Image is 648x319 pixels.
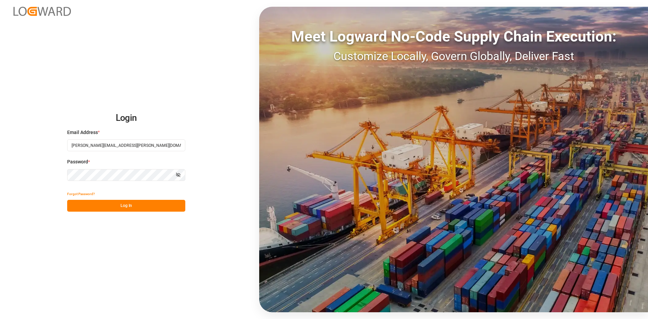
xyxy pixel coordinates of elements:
[67,129,98,136] span: Email Address
[13,7,71,16] img: Logward_new_orange.png
[67,188,95,200] button: Forgot Password?
[67,200,185,212] button: Log In
[67,107,185,129] h2: Login
[67,139,185,151] input: Enter your email
[259,48,648,65] div: Customize Locally, Govern Globally, Deliver Fast
[67,158,88,165] span: Password
[259,25,648,48] div: Meet Logward No-Code Supply Chain Execution:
